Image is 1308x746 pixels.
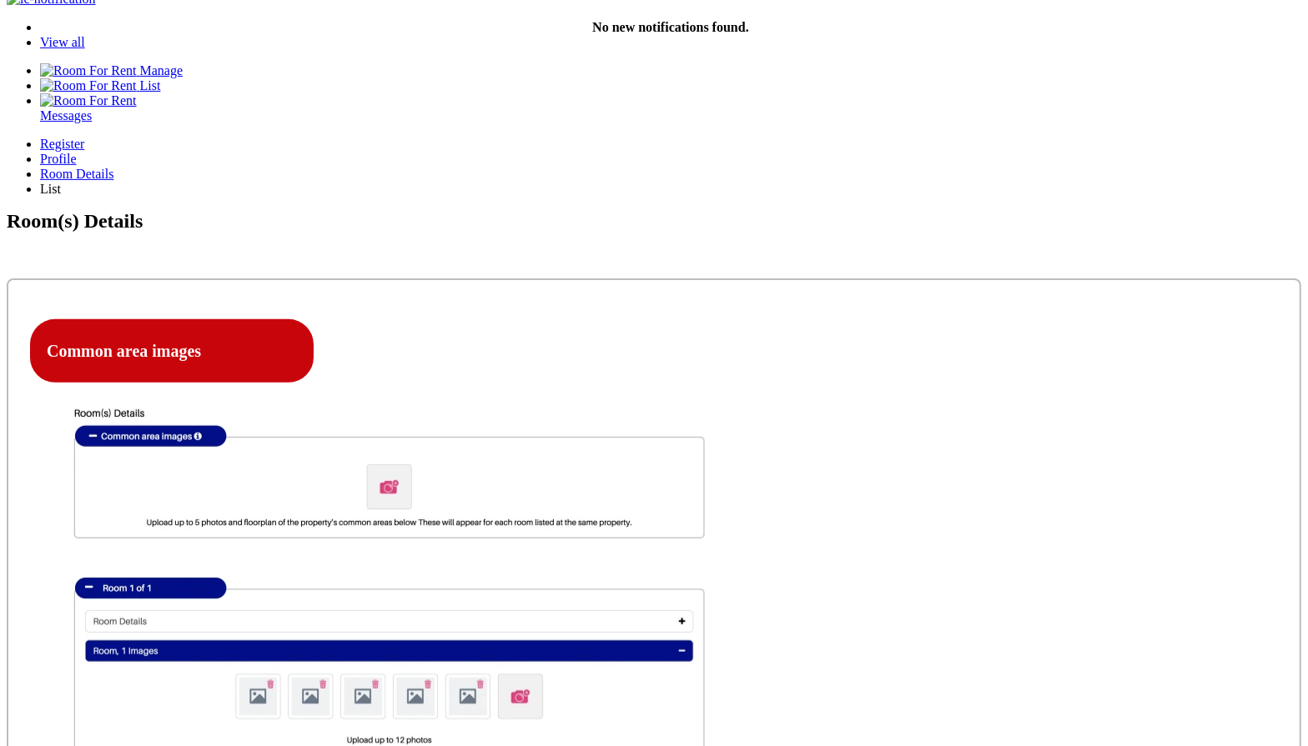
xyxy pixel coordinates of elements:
[40,63,183,78] a: Manage
[40,78,137,93] img: Room For Rent
[40,152,1301,167] a: Profile
[40,63,137,78] img: Room For Rent
[40,167,113,181] span: Room Details
[40,93,1301,123] a: Room For Rent Messages
[47,342,297,361] h4: Common area images
[140,78,161,93] span: List
[40,93,137,108] img: Room For Rent
[40,137,84,151] span: Register
[40,108,92,123] span: Messages
[592,20,749,34] strong: No new notifications found.
[40,78,160,93] a: List
[40,152,77,166] span: Profile
[40,182,61,196] span: List
[140,63,184,78] span: Manage
[40,137,1301,152] a: Register
[40,167,1301,182] a: Room Details
[7,210,1301,262] h2: Room(s) Details
[40,35,85,49] a: View all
